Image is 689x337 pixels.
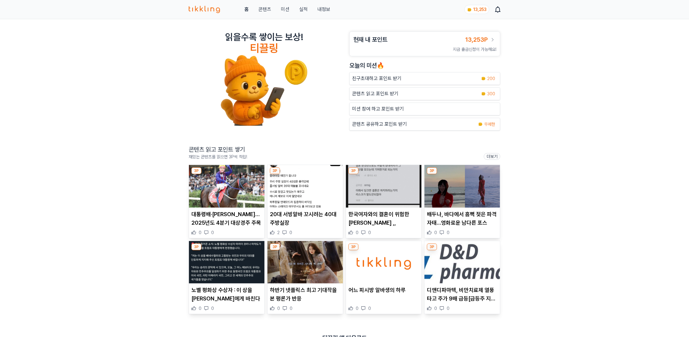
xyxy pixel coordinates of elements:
[268,165,343,208] img: 20대 서빙알바 꼬시려는 40대 주방실장
[270,167,280,174] div: 3P
[487,75,495,82] span: 200
[467,7,472,12] img: coin
[225,31,303,42] h2: 읽을수록 쌓이는 보상!
[427,244,437,250] div: 3P
[189,145,247,154] h2: 콘텐츠 읽고 포인트 쌓기
[356,305,358,311] span: 0
[189,165,265,238] div: 3P 대통령배·그랑프리·KRA 스프린트…2025년도 4분기 대상경주 주목 대통령배·[PERSON_NAME]…2025년도 4분기 대상경주 주목 0 0
[356,230,358,236] span: 0
[199,305,201,311] span: 0
[189,6,220,13] img: 티끌링
[481,76,486,81] img: coin
[191,167,201,174] div: 3P
[281,6,289,13] button: 미션
[189,154,247,160] p: 재밌는 콘텐츠를 읽으면 3P씩 적립!
[277,230,280,236] span: 2
[289,230,292,236] span: 0
[352,105,404,113] p: 미션 참여 하고 포인트 받기
[352,121,407,128] p: 콘텐츠 공유하고 포인트 받기
[424,165,500,238] div: 3P 배두나, 바다에서 흠뻑 젖은 파격 자태…영화로운 남다른 포스 배두나, 바다에서 흠뻑 젖은 파격 자태…영화로운 남다른 포스 0 0
[453,47,496,52] span: 지금 출금신청이 가능해요!
[346,241,422,314] div: 3P 어느 피시방 알바생의 하루 어느 피시방 알바생의 하루 0 0
[317,6,330,13] a: 내정보
[191,210,262,227] p: 대통령배·[PERSON_NAME]…2025년도 4분기 대상경주 주목
[220,54,308,126] img: tikkling_character
[346,165,422,238] div: 3P 한국여자와의 결혼이 위험한 이유 ,, 한국여자와의 결혼이 위험한 [PERSON_NAME] ,, 0 0
[464,5,488,14] a: coin 13,253
[250,42,278,54] h4: 티끌링
[270,244,280,250] div: 3P
[353,35,387,44] h3: 현재 내 포인트
[349,72,500,85] button: 친구초대하고 포인트 받기 coin 200
[434,230,437,236] span: 0
[348,210,419,227] p: 한국여자와의 결혼이 위험한 [PERSON_NAME] ,,
[352,75,401,82] p: 친구초대하고 포인트 받기
[427,210,498,227] p: 배두나, 바다에서 흠뻑 젖은 파격 자태…영화로운 남다른 포스
[211,305,214,311] span: 0
[425,241,500,284] img: 디앤디파마텍, 비만치료제 열풍 타고 주가 9배 급등[급등주 지금은]
[425,165,500,208] img: 배두나, 바다에서 흠뻑 젖은 파격 자태…영화로운 남다른 포스
[349,61,500,70] h2: 오늘의 미션🔥
[267,165,343,238] div: 3P 20대 서빙알바 꼬시려는 40대 주방실장 20대 서빙알바 꼬시려는 40대 주방실장 2 0
[290,305,292,311] span: 0
[427,286,498,303] p: 디앤디파마텍, 비만치료제 열풍 타고 주가 9배 급등[급등주 지금은]
[191,286,262,303] p: 노벨 평화상 수상자 : 이 상을 [PERSON_NAME]에게 바친다
[434,305,437,311] span: 0
[352,90,398,97] p: 콘텐츠 읽고 포인트 받기
[267,241,343,314] div: 3P 하반기 넷플릭스 최고 기대작을 본 평론가 반응 하반기 넷플릭스 최고 기대작을 본 평론가 반응 0 0
[349,103,500,115] button: 미션 참여 하고 포인트 받기
[244,6,249,13] a: 홈
[484,153,500,160] a: 더보기
[349,87,500,100] a: 콘텐츠 읽고 포인트 받기 coin 300
[465,35,496,44] a: 13,253P
[270,210,341,227] p: 20대 서빙알바 꼬시려는 40대 주방실장
[189,241,264,284] img: 노벨 평화상 수상자 : 이 상을 트럼프에게 바친다
[346,165,421,208] img: 한국여자와의 결혼이 위험한 이유 ,,
[473,7,487,12] span: 13,253
[481,91,486,96] img: coin
[346,241,421,284] img: 어느 피시방 알바생의 하루
[427,167,437,174] div: 3P
[424,241,500,314] div: 3P 디앤디파마텍, 비만치료제 열풍 타고 주가 9배 급등[급등주 지금은] 디앤디파마텍, 비만치료제 열풍 타고 주가 9배 급등[급등주 지금은] 0 0
[277,305,280,311] span: 0
[258,6,271,13] a: 콘텐츠
[447,230,449,236] span: 0
[189,165,264,208] img: 대통령배·그랑프리·KRA 스프린트…2025년도 4분기 대상경주 주목
[299,6,308,13] a: 실적
[484,121,495,127] span: 무제한
[368,305,371,311] span: 0
[191,244,201,250] div: 3P
[211,230,214,236] span: 0
[465,36,488,43] span: 13,253P
[447,305,449,311] span: 0
[270,286,341,303] p: 하반기 넷플릭스 최고 기대작을 본 평론가 반응
[348,167,358,174] div: 3P
[478,122,483,127] img: coin
[368,230,371,236] span: 0
[268,241,343,284] img: 하반기 넷플릭스 최고 기대작을 본 평론가 반응
[348,286,419,294] p: 어느 피시방 알바생의 하루
[189,241,265,314] div: 3P 노벨 평화상 수상자 : 이 상을 트럼프에게 바친다 노벨 평화상 수상자 : 이 상을 [PERSON_NAME]에게 바친다 0 0
[487,91,495,97] span: 300
[199,230,201,236] span: 0
[349,118,500,131] a: 콘텐츠 공유하고 포인트 받기 coin 무제한
[348,244,358,250] div: 3P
